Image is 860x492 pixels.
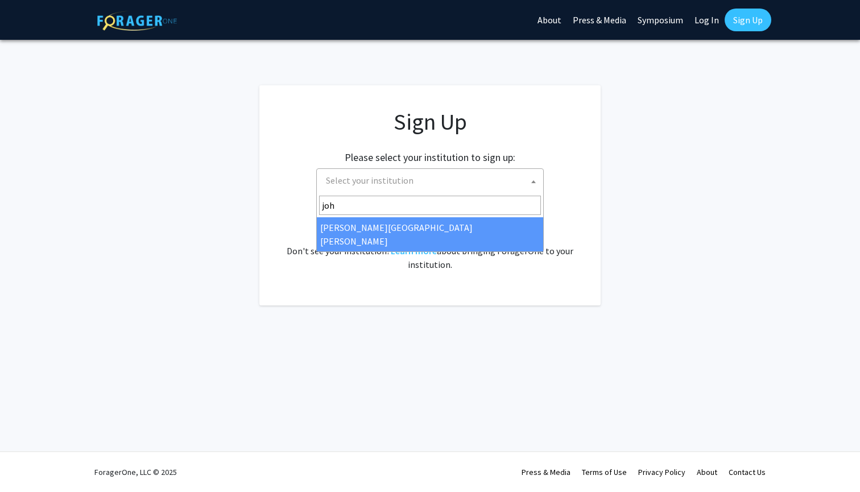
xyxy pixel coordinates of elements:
img: ForagerOne Logo [97,11,177,31]
span: Select your institution [326,175,414,186]
h2: Please select your institution to sign up: [345,151,515,164]
div: Already have an account? . Don't see your institution? about bringing ForagerOne to your institut... [282,217,578,271]
a: Learn more about bringing ForagerOne to your institution [391,245,437,257]
span: Select your institution [321,169,543,192]
iframe: Chat [9,441,48,483]
div: ForagerOne, LLC © 2025 [94,452,177,492]
span: Select your institution [316,168,544,194]
a: Sign Up [725,9,771,31]
a: Contact Us [729,467,766,477]
h1: Sign Up [282,108,578,135]
a: Terms of Use [582,467,627,477]
a: About [697,467,717,477]
a: Press & Media [522,467,570,477]
a: Privacy Policy [638,467,685,477]
input: Search [319,196,541,215]
li: [PERSON_NAME][GEOGRAPHIC_DATA][PERSON_NAME] [317,217,543,251]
